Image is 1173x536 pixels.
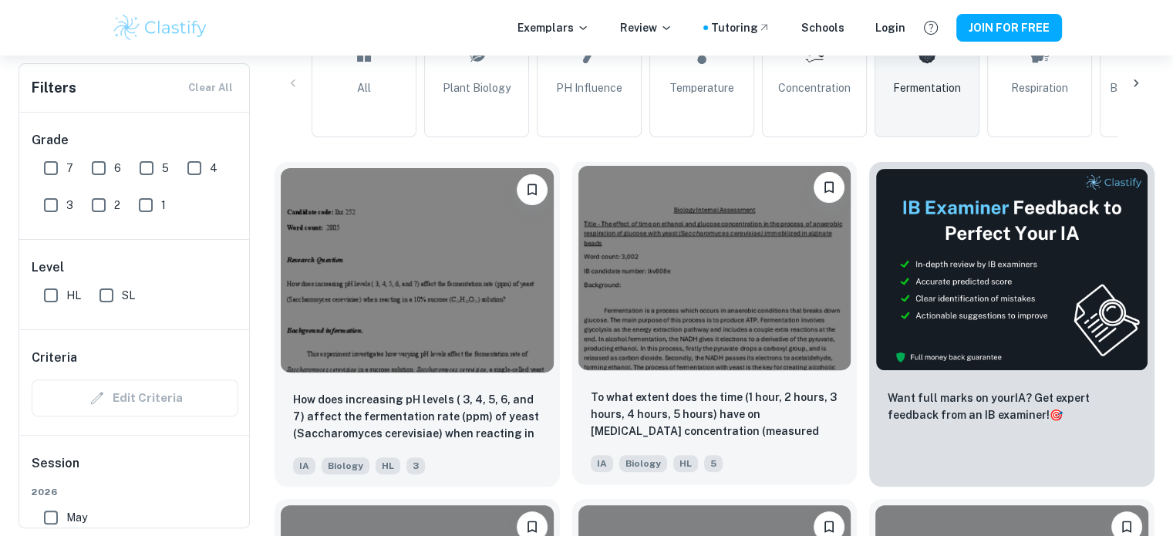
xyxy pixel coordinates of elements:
[669,79,734,96] span: Temperature
[673,455,698,472] span: HL
[801,19,844,36] a: Schools
[32,349,77,367] h6: Criteria
[572,162,858,487] a: Please log in to bookmark exemplarsTo what extent does the time (1 hour, 2 hours, 3 hours, 4 hour...
[114,197,120,214] span: 2
[1011,79,1068,96] span: Respiration
[161,197,166,214] span: 1
[556,79,622,96] span: pH Influence
[66,287,81,304] span: HL
[210,160,217,177] span: 4
[32,77,76,99] h6: Filters
[704,455,723,472] span: 5
[275,162,560,487] a: Please log in to bookmark exemplarsHow does increasing pH levels ( 3, 4, 5, 6, and 7) affect the ...
[66,509,87,526] span: May
[32,485,238,499] span: 2026
[112,12,210,43] img: Clastify logo
[443,79,511,96] span: Plant Biology
[293,457,315,474] span: IA
[32,454,238,485] h6: Session
[778,79,851,96] span: Concentration
[875,19,905,36] a: Login
[918,15,944,41] button: Help and Feedback
[591,389,839,441] p: To what extent does the time (1 hour, 2 hours, 3 hours, 4 hours, 5 hours) have on ethanol concent...
[32,131,238,150] h6: Grade
[66,160,73,177] span: 7
[1050,409,1063,421] span: 🎯
[162,160,169,177] span: 5
[322,457,369,474] span: Biology
[122,287,135,304] span: SL
[357,79,371,96] span: All
[619,455,667,472] span: Biology
[578,166,851,370] img: Biology IA example thumbnail: To what extent does the time (1 hour, 2
[956,14,1062,42] button: JOIN FOR FREE
[114,160,121,177] span: 6
[888,389,1136,423] p: Want full marks on your IA ? Get expert feedback from an IB examiner!
[293,391,541,443] p: How does increasing pH levels ( 3, 4, 5, 6, and 7) affect the fermentation rate (ppm) of yeast (S...
[591,455,613,472] span: IA
[875,168,1148,371] img: Thumbnail
[32,258,238,277] h6: Level
[406,457,425,474] span: 3
[517,19,589,36] p: Exemplars
[893,79,961,96] span: Fermentation
[281,168,554,373] img: Biology IA example thumbnail: How does increasing pH levels ( 3, 4, 5,
[814,172,844,203] button: Please log in to bookmark exemplars
[66,197,73,214] span: 3
[376,457,400,474] span: HL
[869,162,1154,487] a: ThumbnailWant full marks on yourIA? Get expert feedback from an IB examiner!
[517,174,548,205] button: Please log in to bookmark exemplars
[620,19,672,36] p: Review
[32,379,238,416] div: Criteria filters are unavailable when searching by topic
[711,19,770,36] a: Tutoring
